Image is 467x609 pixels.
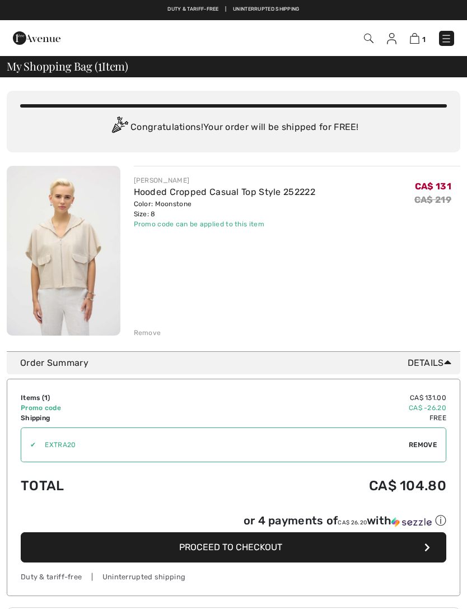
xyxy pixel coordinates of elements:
td: Promo code [21,403,174,413]
img: Hooded Cropped Casual Top Style 252222 [7,166,120,336]
td: Total [21,467,174,505]
a: 1 [410,31,426,45]
div: Remove [134,328,161,338]
span: CA$ 131 [415,181,451,192]
img: Congratulation2.svg [108,117,130,139]
div: Color: Moonstone Size: 8 [134,199,315,219]
span: My Shopping Bag ( Item) [7,61,128,72]
img: Search [364,34,373,43]
img: Shopping Bag [410,33,419,44]
td: CA$ 104.80 [174,467,446,505]
div: ✔ [21,440,36,450]
button: Proceed to Checkout [21,532,446,562]
div: [PERSON_NAME] [134,175,315,185]
img: 1ère Avenue [13,27,60,49]
span: 1 [98,58,102,72]
td: Shipping [21,413,174,423]
td: Items ( ) [21,393,174,403]
span: Proceed to Checkout [179,542,282,552]
div: or 4 payments ofCA$ 26.20withSezzle Click to learn more about Sezzle [21,513,446,532]
span: CA$ 26.20 [338,519,367,526]
a: 1ère Avenue [13,32,60,43]
div: or 4 payments of with [244,513,446,528]
td: CA$ -26.20 [174,403,446,413]
div: Duty & tariff-free | Uninterrupted shipping [21,571,446,582]
div: Order Summary [20,356,456,370]
div: Congratulations! Your order will be shipped for FREE! [20,117,447,139]
s: CA$ 219 [414,194,451,205]
td: CA$ 131.00 [174,393,446,403]
input: Promo code [36,428,409,462]
span: 1 [422,35,426,44]
img: Menu [441,33,452,44]
a: Hooded Cropped Casual Top Style 252222 [134,187,315,197]
img: Sezzle [391,517,432,527]
img: My Info [387,33,396,44]
span: 1 [44,394,48,402]
td: Free [174,413,446,423]
span: Remove [409,440,437,450]
span: Details [408,356,456,370]
div: Promo code can be applied to this item [134,219,315,229]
